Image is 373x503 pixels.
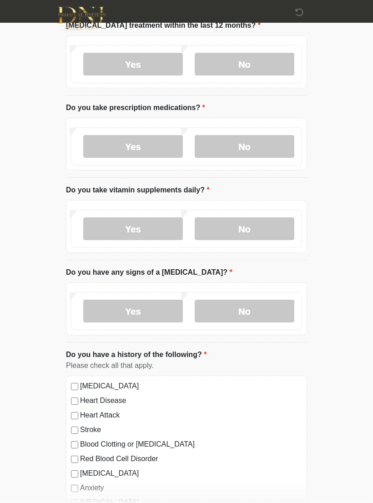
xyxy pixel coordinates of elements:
label: Heart Attack [80,410,302,421]
label: No [195,135,294,158]
label: Do you have any signs of a [MEDICAL_DATA]? [66,267,232,278]
input: Stroke [71,427,78,434]
label: Red Blood Cell Disorder [80,453,302,464]
label: Do you take prescription medications? [66,102,205,113]
input: Blood Clotting or [MEDICAL_DATA] [71,441,78,448]
input: [MEDICAL_DATA] [71,470,78,478]
label: Anxiety [80,483,302,493]
label: Stroke [80,424,302,435]
label: [MEDICAL_DATA] [80,381,302,392]
label: No [195,300,294,322]
input: Red Blood Cell Disorder [71,456,78,463]
label: Yes [83,53,183,75]
label: No [195,53,294,75]
input: Heart Disease [71,397,78,405]
input: [MEDICAL_DATA] [71,383,78,390]
label: Yes [83,135,183,158]
label: Blood Clotting or [MEDICAL_DATA] [80,439,302,450]
input: Anxiety [71,485,78,492]
img: DNJ Med Boutique Logo [57,7,106,30]
label: Yes [83,300,183,322]
label: Yes [83,217,183,240]
label: Do you have a history of the following? [66,349,207,360]
label: [MEDICAL_DATA] [80,468,302,479]
label: Heart Disease [80,395,302,406]
label: No [195,217,294,240]
input: Heart Attack [71,412,78,419]
label: Do you take vitamin supplements daily? [66,185,210,196]
div: Please check all that apply. [66,360,307,371]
